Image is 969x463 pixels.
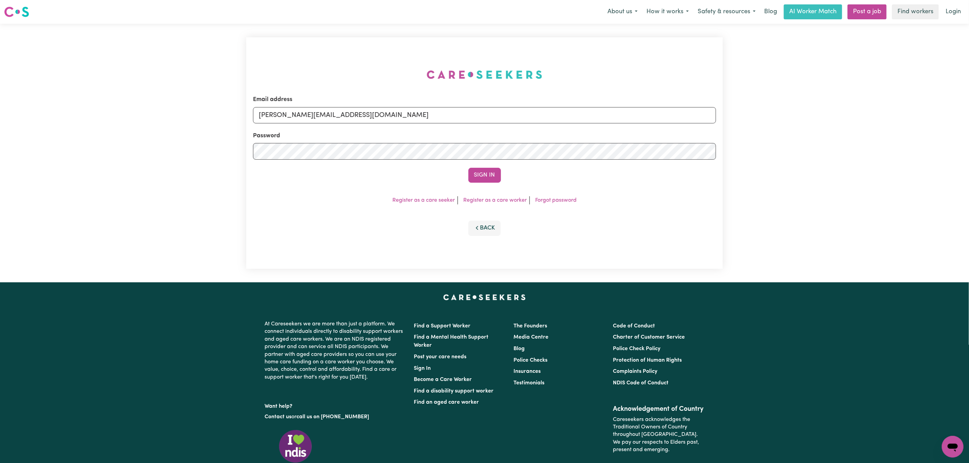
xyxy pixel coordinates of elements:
[443,295,526,300] a: Careseekers home page
[4,4,29,20] a: Careseekers logo
[253,95,292,104] label: Email address
[265,410,406,423] p: or
[392,198,455,203] a: Register as a care seeker
[253,107,716,123] input: Email address
[463,198,527,203] a: Register as a care worker
[468,221,501,236] button: Back
[414,400,479,405] a: Find an aged care worker
[513,380,544,386] a: Testimonials
[613,380,668,386] a: NDIS Code of Conduct
[613,346,660,351] a: Police Check Policy
[784,4,842,19] a: AI Worker Match
[613,335,685,340] a: Charter of Customer Service
[414,323,471,329] a: Find a Support Worker
[414,354,467,360] a: Post your care needs
[513,358,547,363] a: Police Checks
[265,414,292,420] a: Contact us
[642,5,693,19] button: How it works
[265,400,406,410] p: Want help?
[513,369,541,374] a: Insurances
[942,4,965,19] a: Login
[414,335,489,348] a: Find a Mental Health Support Worker
[760,4,781,19] a: Blog
[468,168,501,183] button: Sign In
[513,346,525,351] a: Blog
[613,323,655,329] a: Code of Conduct
[603,5,642,19] button: About us
[892,4,939,19] a: Find workers
[297,414,369,420] a: call us on [PHONE_NUMBER]
[613,405,704,413] h2: Acknowledgement of Country
[613,413,704,457] p: Careseekers acknowledges the Traditional Owners of Country throughout [GEOGRAPHIC_DATA]. We pay o...
[613,369,657,374] a: Complaints Policy
[513,335,548,340] a: Media Centre
[4,6,29,18] img: Careseekers logo
[693,5,760,19] button: Safety & resources
[253,132,280,140] label: Password
[414,388,494,394] a: Find a disability support worker
[535,198,577,203] a: Forgot password
[414,377,472,382] a: Become a Care Worker
[942,436,964,458] iframe: Button to launch messaging window, conversation in progress
[848,4,887,19] a: Post a job
[414,366,431,371] a: Sign In
[613,358,682,363] a: Protection of Human Rights
[265,318,406,384] p: At Careseekers we are more than just a platform. We connect individuals directly to disability su...
[513,323,547,329] a: The Founders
